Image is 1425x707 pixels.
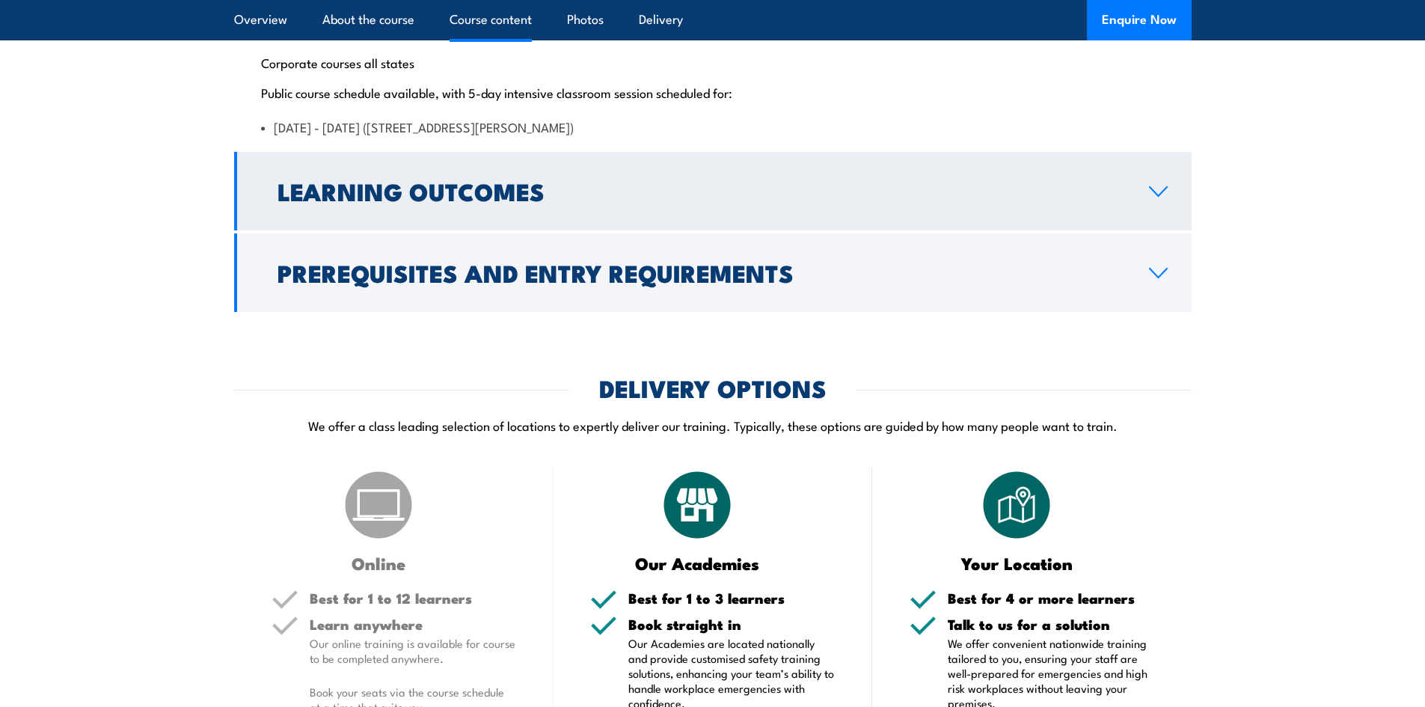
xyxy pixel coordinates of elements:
h2: DELIVERY OPTIONS [599,377,827,398]
a: Prerequisites and Entry Requirements [234,233,1192,312]
p: We offer a class leading selection of locations to expertly deliver our training. Typically, thes... [234,417,1192,434]
p: Corporate courses all states Public course schedule available, with 5-day intensive classroom ses... [261,55,1165,100]
h5: Best for 1 to 12 learners [310,591,516,605]
p: Our online training is available for course to be completed anywhere. [310,636,516,666]
h2: Learning Outcomes [278,180,1125,201]
h5: Book straight in [628,617,835,631]
h3: Your Location [910,554,1124,572]
h3: Online [272,554,486,572]
li: [DATE] - [DATE] ([STREET_ADDRESS][PERSON_NAME]) [261,118,1165,135]
h2: Prerequisites and Entry Requirements [278,262,1125,283]
a: Learning Outcomes [234,152,1192,230]
h5: Best for 1 to 3 learners [628,591,835,605]
h5: Learn anywhere [310,617,516,631]
h5: Best for 4 or more learners [948,591,1154,605]
h5: Talk to us for a solution [948,617,1154,631]
h3: Our Academies [590,554,805,572]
